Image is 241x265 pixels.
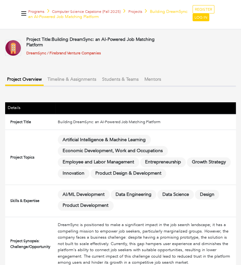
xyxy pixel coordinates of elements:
[58,190,110,200] span: AI/ML Development
[195,190,219,200] span: Design
[55,114,236,130] td: Building DreamSync: an AI-Powered Job Matching Platform
[100,74,141,85] button: Students & Teams
[5,74,44,86] button: Project Overview
[58,157,139,167] span: Employee and Labor Management
[5,40,21,56] img: Company-Icon-7f8a26afd1715722aa5ae9dc11300c11ceeb4d32eda0db0d61c21d11b95ecac6.png
[193,14,209,21] a: LOG IN
[58,135,151,145] span: Artificial Intelligence & Machine Learning
[58,146,168,156] span: Economic Development, Work and Occupations
[111,190,157,200] span: Data Engineering
[128,9,142,14] a: Projects
[26,50,101,56] a: DreamSync / Firebrand Venture Companies
[26,37,167,48] h4: Project Title:
[157,190,194,200] span: Data Science
[58,169,90,178] span: Innovation
[90,169,167,178] span: Product Design & Development
[46,74,98,85] button: Timeline & Assignments
[5,130,55,185] td: Project Topics
[142,74,163,85] button: Mentors
[26,36,155,48] span: Building DreamSync: an AI-Powered Job Matching Platform
[28,9,44,14] a: Programs
[52,9,120,14] a: Computer Science Capstone (Fall 2025)
[5,102,55,114] th: Details
[193,5,214,14] a: REGISTER
[28,9,188,20] span: Building DreamSync: an AI-Powered Job Matching Platform
[5,114,55,130] td: Project Title
[187,157,231,167] span: Growth Strategy
[58,201,114,211] span: Product Development
[140,157,186,167] span: Entrepreneurship
[5,185,55,217] td: Skills & Expertise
